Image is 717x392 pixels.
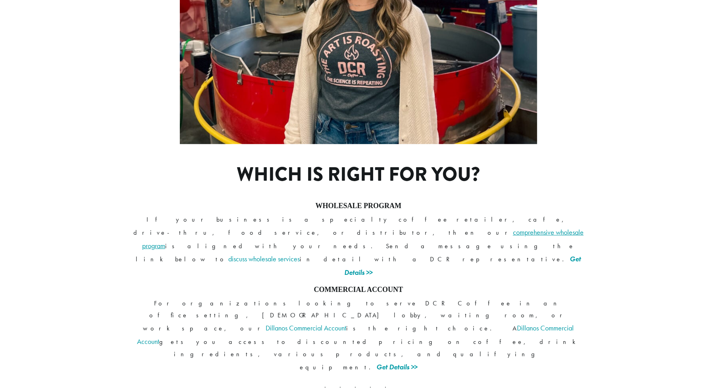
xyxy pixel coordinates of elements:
a: Get Details >> [345,254,581,277]
h4: WHOLESALE PROGRAM [132,202,585,210]
h1: Which is right for you? [189,163,528,186]
a: comprehensive wholesale program [142,228,584,250]
a: Dillanos Commercial Account [266,323,347,332]
a: Get Details >> [376,362,417,371]
p: If your business is a specialty coffee retailer, cafe, drive-thru, food service, or distributor, ... [132,214,585,279]
p: . . . . . [132,380,585,392]
h4: COMMERCIAL ACCOUNT [132,286,585,294]
a: Dillanos Commercial Account [137,323,574,346]
p: For organizations looking to serve DCR Coffee in an office setting, [DEMOGRAPHIC_DATA] lobby, wai... [132,297,585,374]
a: discuss wholesale services [229,254,300,263]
